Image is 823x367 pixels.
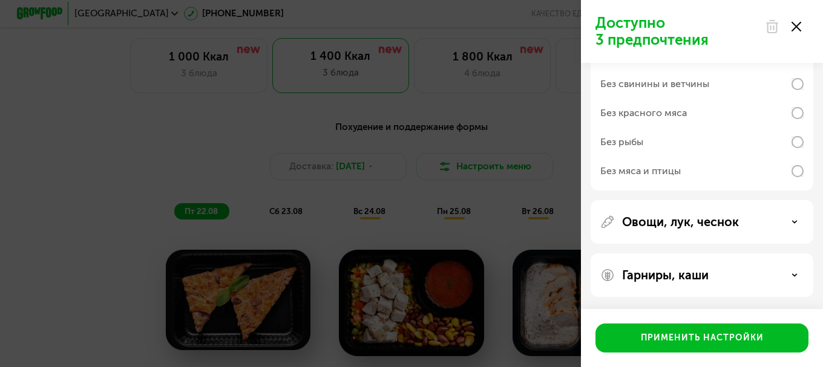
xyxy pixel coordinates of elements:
div: Без мяса и птицы [600,164,681,178]
div: Применить настройки [641,332,764,344]
button: Применить настройки [595,323,808,352]
p: Овощи, лук, чеснок [622,215,739,229]
p: Доступно 3 предпочтения [595,15,758,48]
div: Без красного мяса [600,106,687,120]
div: Без рыбы [600,135,643,149]
p: Гарниры, каши [622,268,709,282]
div: Без свинины и ветчины [600,77,709,91]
